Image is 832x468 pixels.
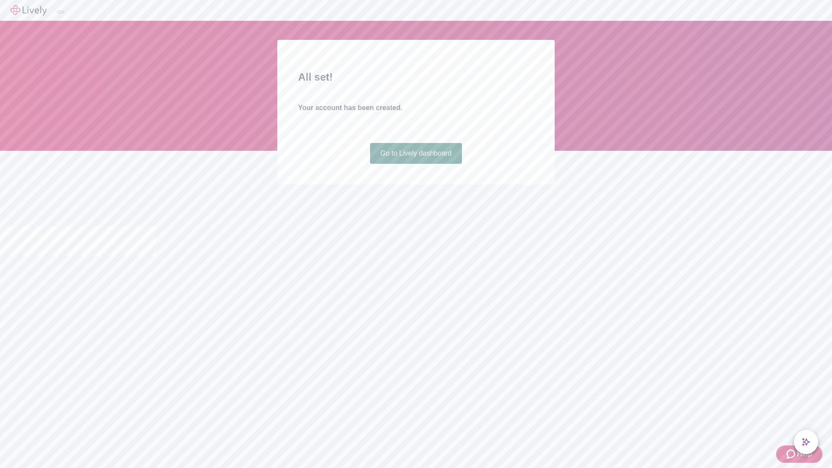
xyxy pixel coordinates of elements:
[797,449,812,459] span: Help
[794,430,818,454] button: chat
[298,103,534,113] h4: Your account has been created.
[802,438,810,446] svg: Lively AI Assistant
[776,445,822,463] button: Zendesk support iconHelp
[57,11,64,13] button: Log out
[370,143,462,164] a: Go to Lively dashboard
[786,449,797,459] svg: Zendesk support icon
[10,5,47,16] img: Lively
[298,69,534,85] h2: All set!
